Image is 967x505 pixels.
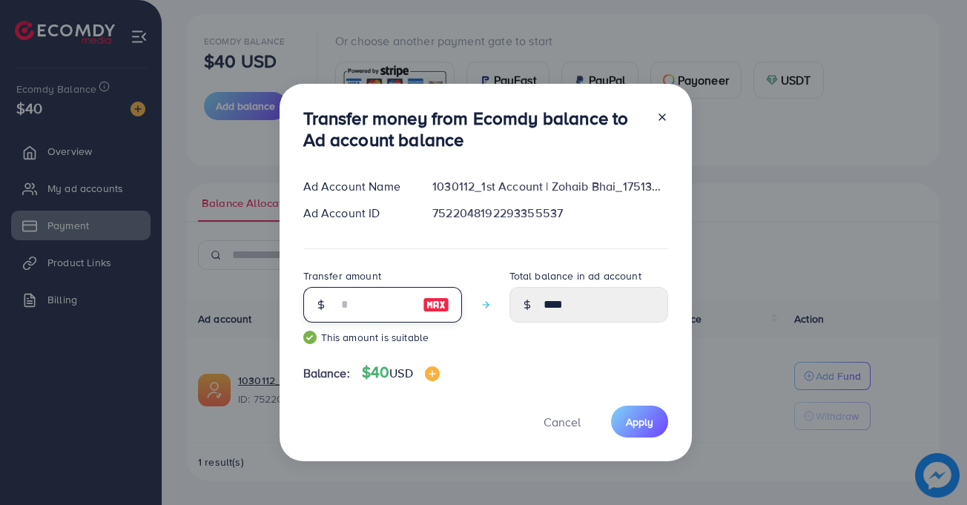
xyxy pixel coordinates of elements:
div: 7522048192293355537 [420,205,679,222]
div: Ad Account ID [291,205,421,222]
label: Total balance in ad account [509,268,641,283]
span: USD [389,365,412,381]
h3: Transfer money from Ecomdy balance to Ad account balance [303,108,644,151]
label: Transfer amount [303,268,381,283]
span: Cancel [544,414,581,430]
small: This amount is suitable [303,330,462,345]
div: 1030112_1st Account | Zohaib Bhai_1751363330022 [420,178,679,195]
img: guide [303,331,317,344]
button: Apply [611,406,668,438]
img: image [425,366,440,381]
img: image [423,296,449,314]
div: Ad Account Name [291,178,421,195]
span: Balance: [303,365,350,382]
button: Cancel [525,406,599,438]
h4: $40 [362,363,440,382]
span: Apply [626,415,653,429]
